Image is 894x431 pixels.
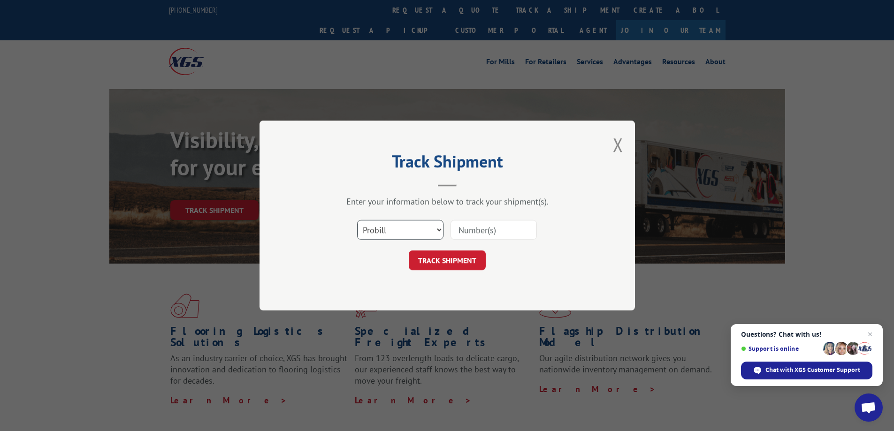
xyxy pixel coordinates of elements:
[855,393,883,422] div: Open chat
[765,366,860,374] span: Chat with XGS Customer Support
[864,329,876,340] span: Close chat
[741,362,872,379] div: Chat with XGS Customer Support
[613,132,623,157] button: Close modal
[409,250,486,270] button: TRACK SHIPMENT
[741,345,820,352] span: Support is online
[306,196,588,207] div: Enter your information below to track your shipment(s).
[306,155,588,173] h2: Track Shipment
[741,331,872,338] span: Questions? Chat with us!
[451,220,537,240] input: Number(s)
